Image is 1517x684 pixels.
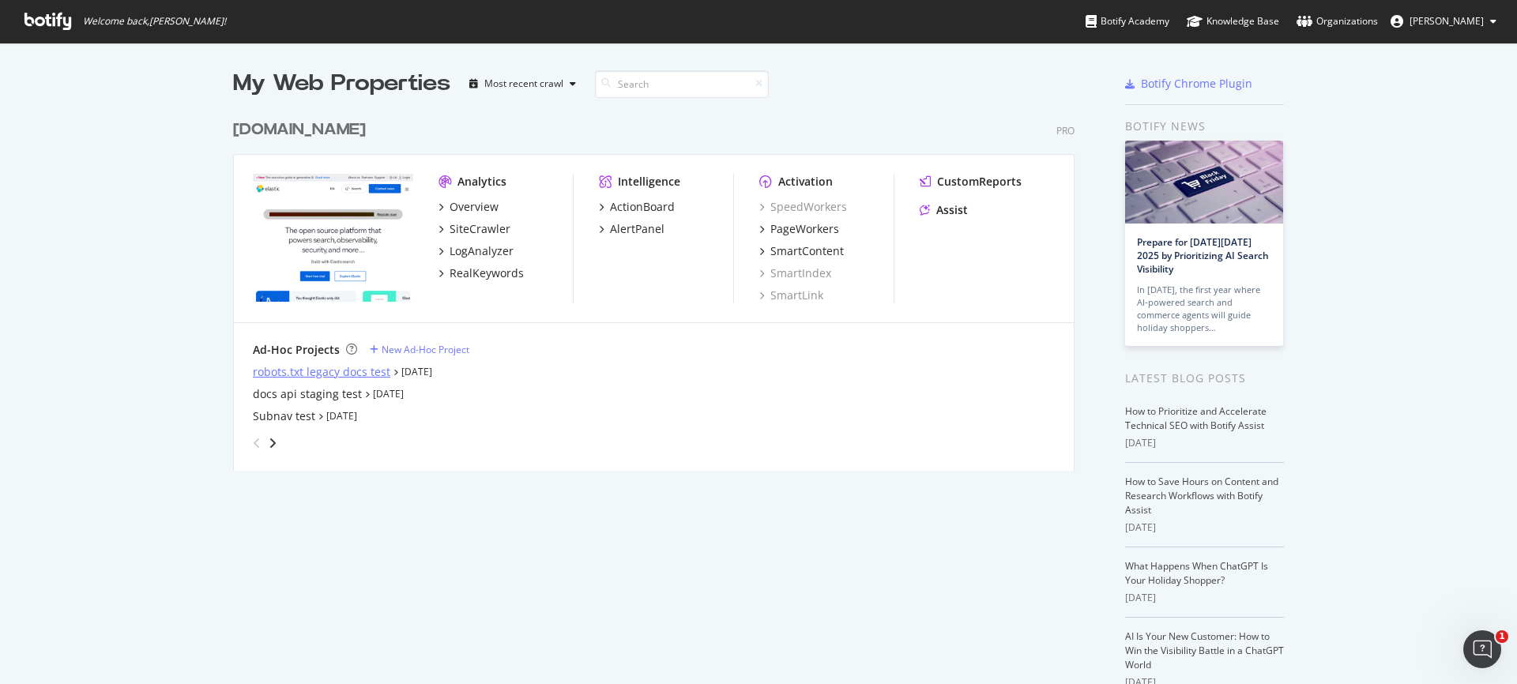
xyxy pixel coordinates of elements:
div: New Ad-Hoc Project [382,343,469,356]
span: 1 [1496,630,1508,643]
iframe: Intercom live chat [1463,630,1501,668]
input: Search [595,70,769,98]
div: Most recent crawl [484,79,563,88]
div: Knowledge Base [1187,13,1279,29]
a: SmartLink [759,288,823,303]
a: robots.txt legacy docs test [253,364,390,380]
a: Botify Chrome Plugin [1125,76,1252,92]
a: LogAnalyzer [439,243,514,259]
a: docs api staging test [253,386,362,402]
div: angle-right [267,435,278,451]
div: angle-left [247,430,267,456]
div: CustomReports [937,174,1022,190]
a: SmartContent [759,243,844,259]
div: grid [233,100,1087,471]
div: [DOMAIN_NAME] [233,118,366,141]
div: ActionBoard [610,199,675,215]
div: PageWorkers [770,221,839,237]
div: RealKeywords [450,265,524,281]
div: SiteCrawler [450,221,510,237]
a: PageWorkers [759,221,839,237]
div: Organizations [1297,13,1378,29]
a: How to Prioritize and Accelerate Technical SEO with Botify Assist [1125,404,1267,432]
div: Analytics [457,174,506,190]
button: Most recent crawl [463,71,582,96]
a: [DATE] [373,387,404,400]
a: RealKeywords [439,265,524,281]
div: Botify news [1125,118,1284,135]
div: Pro [1056,124,1075,137]
a: Assist [920,202,968,218]
div: Botify Academy [1086,13,1169,29]
div: [DATE] [1125,591,1284,605]
div: Overview [450,199,499,215]
button: [PERSON_NAME] [1378,9,1509,34]
a: SiteCrawler [439,221,510,237]
div: [DATE] [1125,436,1284,450]
span: Celia García-Gutiérrez [1410,14,1484,28]
a: New Ad-Hoc Project [370,343,469,356]
div: Intelligence [618,174,680,190]
div: Activation [778,174,833,190]
a: [DATE] [401,365,432,378]
a: AI Is Your New Customer: How to Win the Visibility Battle in a ChatGPT World [1125,630,1284,671]
a: Subnav test [253,408,315,424]
a: Prepare for [DATE][DATE] 2025 by Prioritizing AI Search Visibility [1137,235,1269,276]
div: In [DATE], the first year where AI-powered search and commerce agents will guide holiday shoppers… [1137,284,1271,334]
div: SmartContent [770,243,844,259]
a: [DATE] [326,409,357,423]
a: CustomReports [920,174,1022,190]
div: Botify Chrome Plugin [1141,76,1252,92]
a: What Happens When ChatGPT Is Your Holiday Shopper? [1125,559,1268,587]
div: Latest Blog Posts [1125,370,1284,387]
div: LogAnalyzer [450,243,514,259]
a: SpeedWorkers [759,199,847,215]
a: ActionBoard [599,199,675,215]
a: AlertPanel [599,221,664,237]
span: Welcome back, [PERSON_NAME] ! [83,15,226,28]
a: SmartIndex [759,265,831,281]
div: AlertPanel [610,221,664,237]
a: How to Save Hours on Content and Research Workflows with Botify Assist [1125,475,1278,517]
div: [DATE] [1125,521,1284,535]
a: Overview [439,199,499,215]
div: My Web Properties [233,68,450,100]
div: Ad-Hoc Projects [253,342,340,358]
div: Assist [936,202,968,218]
img: elastic.co [253,174,413,302]
img: Prepare for Black Friday 2025 by Prioritizing AI Search Visibility [1125,141,1283,224]
a: [DOMAIN_NAME] [233,118,372,141]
